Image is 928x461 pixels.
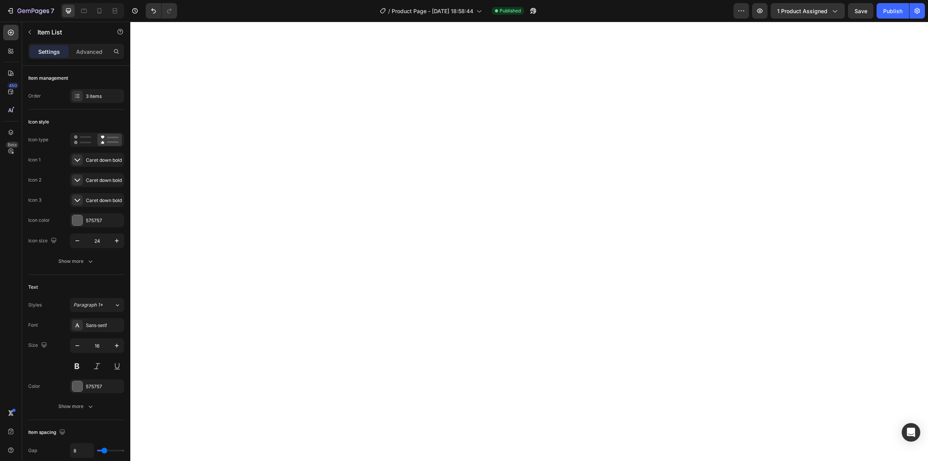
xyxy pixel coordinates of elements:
[28,75,68,82] div: Item management
[28,427,67,438] div: Item spacing
[848,3,873,19] button: Save
[86,197,122,204] div: Caret down bold
[855,8,867,14] span: Save
[28,136,48,143] div: Icon type
[58,403,94,410] div: Show more
[28,383,40,390] div: Color
[28,236,58,246] div: Icon size
[28,340,49,351] div: Size
[28,217,50,224] div: Icon color
[86,157,122,164] div: Caret down bold
[3,3,58,19] button: 7
[130,22,928,461] iframe: Design area
[28,93,41,99] div: Order
[86,177,122,184] div: Caret down bold
[902,423,920,442] div: Open Intercom Messenger
[392,7,473,15] span: Product Page - [DATE] 18:58:44
[28,322,38,329] div: Font
[28,156,41,163] div: Icon 1
[28,118,49,125] div: Icon style
[86,322,122,329] div: Sans-serif
[76,48,102,56] p: Advanced
[28,447,37,454] div: Gap
[6,142,19,148] div: Beta
[28,197,41,204] div: Icon 3
[70,298,124,312] button: Paragraph 1*
[777,7,827,15] span: 1 product assigned
[86,217,122,224] div: 575757
[883,7,902,15] div: Publish
[500,7,521,14] span: Published
[7,82,19,89] div: 450
[28,302,42,308] div: Styles
[86,93,122,100] div: 3 items
[38,27,103,37] p: Item List
[73,302,103,308] span: Paragraph 1*
[388,7,390,15] span: /
[86,383,122,390] div: 575757
[877,3,909,19] button: Publish
[58,257,94,265] div: Show more
[38,48,60,56] p: Settings
[51,6,54,15] p: 7
[28,254,124,268] button: Show more
[771,3,845,19] button: 1 product assigned
[28,284,38,291] div: Text
[70,444,94,458] input: Auto
[28,177,41,183] div: Icon 2
[28,399,124,413] button: Show more
[146,3,177,19] div: Undo/Redo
